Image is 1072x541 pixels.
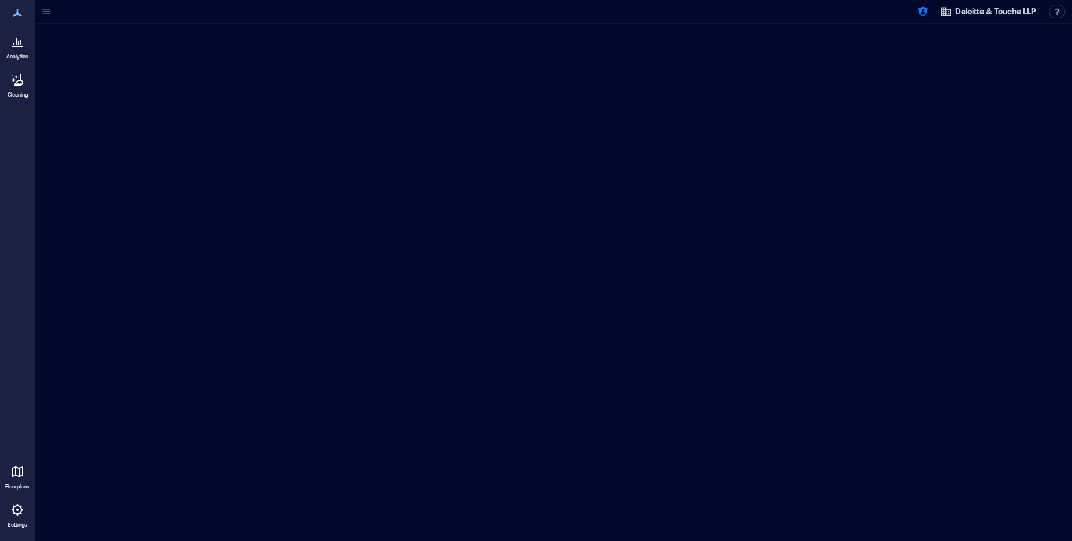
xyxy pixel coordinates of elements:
[3,28,32,64] a: Analytics
[955,6,1036,17] span: Deloitte & Touche LLP
[6,53,28,60] p: Analytics
[5,483,29,490] p: Floorplans
[3,496,31,532] a: Settings
[8,521,27,528] p: Settings
[2,458,33,494] a: Floorplans
[937,2,1040,21] button: Deloitte & Touche LLP
[8,91,28,98] p: Cleaning
[3,66,32,102] a: Cleaning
